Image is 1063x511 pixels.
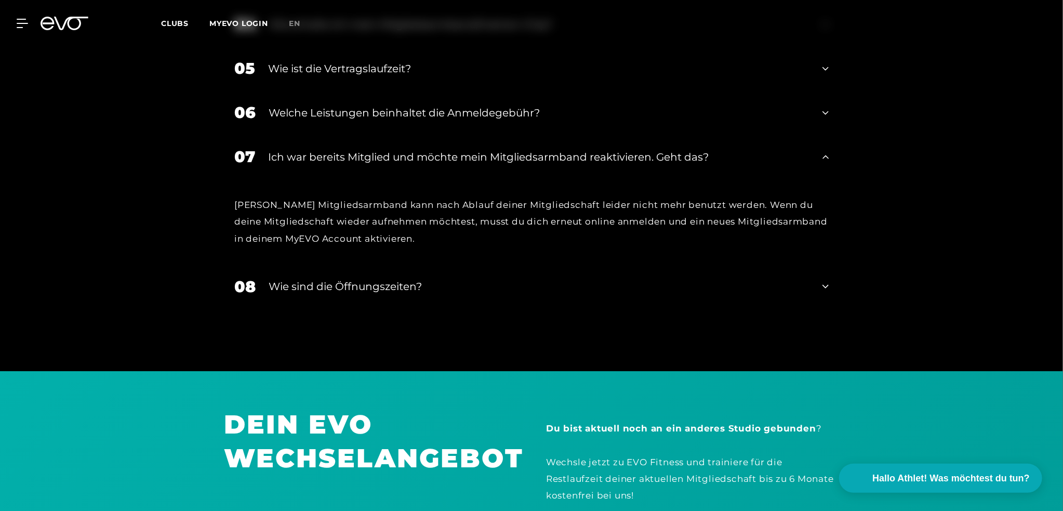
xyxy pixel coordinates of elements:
[546,423,816,434] strong: Du bist aktuell noch an ein anderes Studio gebunden
[269,279,809,294] div: Wie sind die Öffnungszeiten?
[872,471,1030,486] span: Hallo Athlet! Was möchtest du tun?
[289,19,300,28] span: en
[209,19,268,28] a: MYEVO LOGIN
[839,464,1042,493] button: Hallo Athlet! Was möchtest du tun?
[268,61,809,76] div: Wie ist die Vertragslaufzeit?
[269,105,809,121] div: Welche Leistungen beinhaltet die Anmeldegebühr?
[161,19,189,28] span: Clubs
[161,18,209,28] a: Clubs
[234,145,255,168] div: 07
[234,196,829,247] div: [PERSON_NAME] Mitgliedsarmband kann nach Ablauf deiner Mitgliedschaft leider nicht mehr benutzt w...
[546,420,839,504] div: ? Wechsle jetzt zu EVO Fitness und trainiere für die Restlaufzeit deiner aktuellen Mitgliedschaft...
[224,408,517,475] h1: DEIN EVO WECHSELANGEBOT
[289,18,313,30] a: en
[234,101,256,124] div: 06
[234,57,255,80] div: 05
[234,275,256,298] div: 08
[268,149,809,165] div: Ich war bereits Mitglied und möchte mein Mitgliedsarmband reaktivieren. Geht das?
